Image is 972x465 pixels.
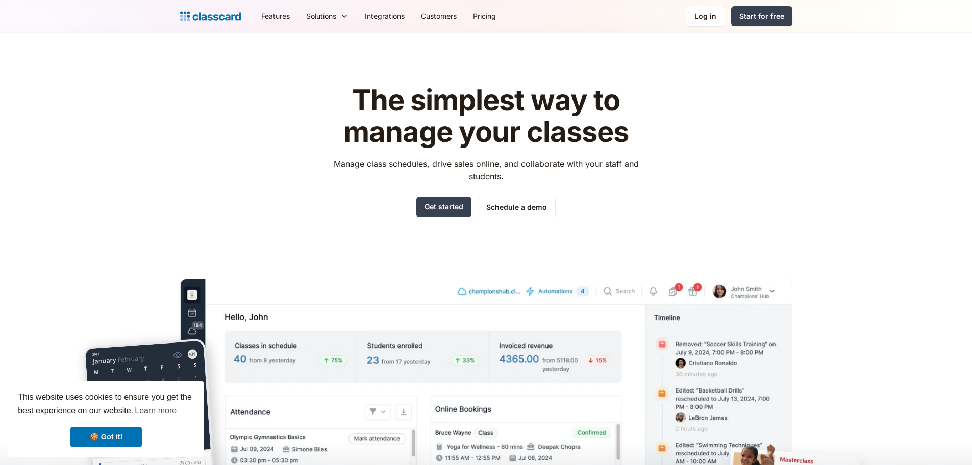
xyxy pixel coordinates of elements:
a: Features [253,5,298,28]
a: learn more about cookies [133,403,178,419]
div: cookieconsent [8,381,204,457]
a: Get started [416,197,471,217]
div: Solutions [298,5,357,28]
div: Start for free [739,11,784,21]
div: Solutions [306,11,336,21]
a: Start for free [731,6,792,26]
a: home [180,9,241,23]
a: Integrations [357,5,413,28]
a: Pricing [465,5,504,28]
a: Customers [413,5,465,28]
a: Schedule a demo [478,197,556,217]
a: Log in [686,6,725,27]
span: This website uses cookies to ensure you get the best experience on our website. [18,391,194,419]
a: dismiss cookie message [70,427,142,447]
h1: The simplest way to manage your classes [324,85,648,148]
p: Manage class schedules, drive sales online, and collaborate with your staff and students. [324,158,648,182]
div: Log in [694,11,716,21]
